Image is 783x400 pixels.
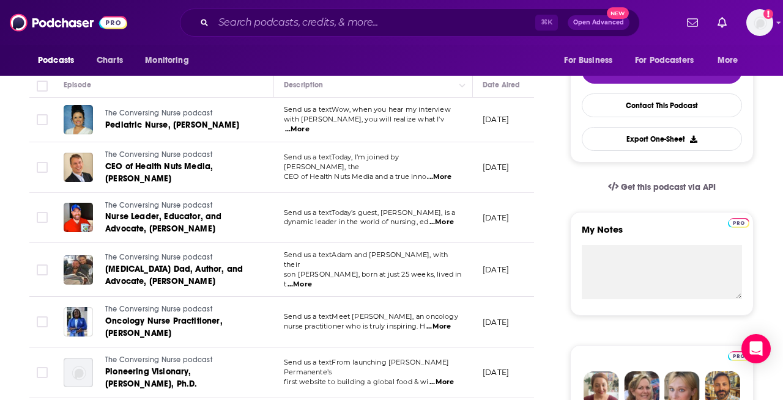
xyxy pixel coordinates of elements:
span: Nurse Leader, Educator, and Advocate, [PERSON_NAME] [105,211,222,234]
span: nurse practitioner who is truly inspiring. H [284,322,426,330]
span: Send us a textAdam and [PERSON_NAME], with their [284,250,448,269]
span: first website to building a global food & wi [284,377,429,386]
label: My Notes [582,224,742,245]
input: Search podcasts, credits, & more... [213,13,535,32]
a: The Conversing Nurse podcast [105,304,252,315]
p: [DATE] [483,114,509,125]
span: son [PERSON_NAME], born at just 25 weeks, lived in t [284,270,462,288]
p: [DATE] [483,213,509,223]
a: Oncology Nurse Practitioner, [PERSON_NAME] [105,315,252,340]
span: Pediatric Nurse, [PERSON_NAME] [105,120,239,130]
span: Charts [97,52,123,69]
a: The Conversing Nurse podcast [105,355,252,366]
button: open menu [555,49,628,72]
span: The Conversing Nurse podcast [105,305,212,313]
a: Nurse Leader, Educator, and Advocate, [PERSON_NAME] [105,211,252,235]
span: CEO of Health Nuts Media and a true inno [284,172,426,181]
span: Oncology Nurse Practitioner, [PERSON_NAME] [105,316,223,338]
svg: Add a profile image [763,9,773,19]
a: The Conversing Nurse podcast [105,108,251,119]
span: ...More [429,217,454,227]
span: The Conversing Nurse podcast [105,201,212,209]
span: Toggle select row [37,264,48,275]
span: More [718,52,738,69]
a: Show notifications dropdown [713,12,732,33]
a: Get this podcast via API [598,172,725,202]
a: The Conversing Nurse podcast [105,252,252,263]
span: dynamic leader in the world of nursing, ed [284,217,428,226]
span: For Podcasters [635,52,694,69]
p: [DATE] [483,317,509,327]
span: ...More [429,377,454,387]
span: ...More [426,322,451,332]
span: Open Advanced [573,20,624,26]
span: For Business [564,52,612,69]
span: The Conversing Nurse podcast [105,150,212,159]
p: [DATE] [483,162,509,172]
span: Send us a textToday’s guest, [PERSON_NAME], is a [284,208,455,217]
a: Pro website [728,349,749,361]
span: Toggle select row [37,212,48,223]
a: Show notifications dropdown [682,12,703,33]
span: ...More [285,125,310,134]
button: Show profile menu [746,9,773,36]
div: Episode [64,78,91,92]
p: [DATE] [483,367,509,377]
div: Description [284,78,323,92]
button: open menu [136,49,204,72]
span: Send us a textMeet [PERSON_NAME], an oncology [284,312,458,321]
button: open menu [627,49,711,72]
a: The Conversing Nurse podcast [105,200,252,211]
img: User Profile [746,9,773,36]
button: open menu [709,49,754,72]
div: Date Aired [483,78,520,92]
button: Export One-Sheet [582,127,742,151]
div: Search podcasts, credits, & more... [180,9,640,37]
button: Column Actions [455,78,470,93]
button: Open AdvancedNew [568,15,629,30]
a: CEO of Health Nuts Media, [PERSON_NAME] [105,161,252,185]
span: Send us a textToday, I’m joined by [PERSON_NAME], the [284,153,399,171]
span: Toggle select row [37,367,48,378]
a: [MEDICAL_DATA] Dad, Author, and Advocate, [PERSON_NAME] [105,263,252,288]
span: Toggle select row [37,316,48,327]
span: New [607,7,629,19]
img: Podchaser Pro [728,351,749,361]
a: Pioneering Visionary, [PERSON_NAME], Ph.D. [105,366,252,390]
a: Pediatric Nurse, [PERSON_NAME] [105,119,251,131]
a: Pro website [728,216,749,228]
span: Monitoring [145,52,188,69]
a: Charts [89,49,130,72]
span: with [PERSON_NAME], you will realize what I’v [284,115,444,123]
span: Toggle select row [37,162,48,173]
span: Send us a textWow, when you hear my interview [284,105,451,114]
span: Pioneering Visionary, [PERSON_NAME], Ph.D. [105,366,197,389]
span: Send us a textFrom launching [PERSON_NAME] Permanente’s [284,358,449,376]
span: CEO of Health Nuts Media, [PERSON_NAME] [105,161,213,184]
button: open menu [29,49,90,72]
span: [MEDICAL_DATA] Dad, Author, and Advocate, [PERSON_NAME] [105,264,243,286]
a: The Conversing Nurse podcast [105,150,252,161]
img: Podchaser - Follow, Share and Rate Podcasts [10,11,127,34]
span: Toggle select row [37,114,48,125]
span: Get this podcast via API [621,182,716,192]
span: Podcasts [38,52,74,69]
span: ...More [427,172,451,182]
div: Open Intercom Messenger [741,334,771,363]
span: ...More [288,280,312,289]
span: The Conversing Nurse podcast [105,253,212,261]
span: The Conversing Nurse podcast [105,355,212,364]
a: Contact This Podcast [582,93,742,117]
span: The Conversing Nurse podcast [105,109,212,117]
p: [DATE] [483,264,509,275]
span: Logged in as KSKristina [746,9,773,36]
span: ⌘ K [535,15,558,31]
img: Podchaser Pro [728,218,749,228]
